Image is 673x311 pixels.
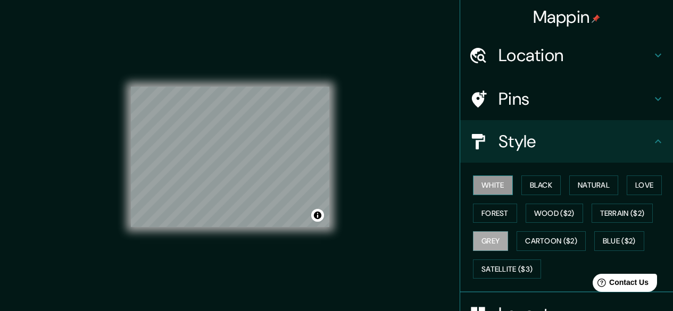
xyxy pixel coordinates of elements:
[498,88,652,110] h4: Pins
[517,231,586,251] button: Cartoon ($2)
[627,175,662,195] button: Love
[473,259,541,279] button: Satellite ($3)
[594,231,644,251] button: Blue ($2)
[460,120,673,163] div: Style
[533,6,601,28] h4: Mappin
[473,175,513,195] button: White
[569,175,618,195] button: Natural
[460,78,673,120] div: Pins
[473,204,517,223] button: Forest
[498,131,652,152] h4: Style
[498,45,652,66] h4: Location
[131,87,329,227] canvas: Map
[473,231,508,251] button: Grey
[592,204,653,223] button: Terrain ($2)
[592,14,600,23] img: pin-icon.png
[526,204,583,223] button: Wood ($2)
[460,34,673,77] div: Location
[578,270,661,299] iframe: Help widget launcher
[521,175,561,195] button: Black
[311,209,324,222] button: Toggle attribution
